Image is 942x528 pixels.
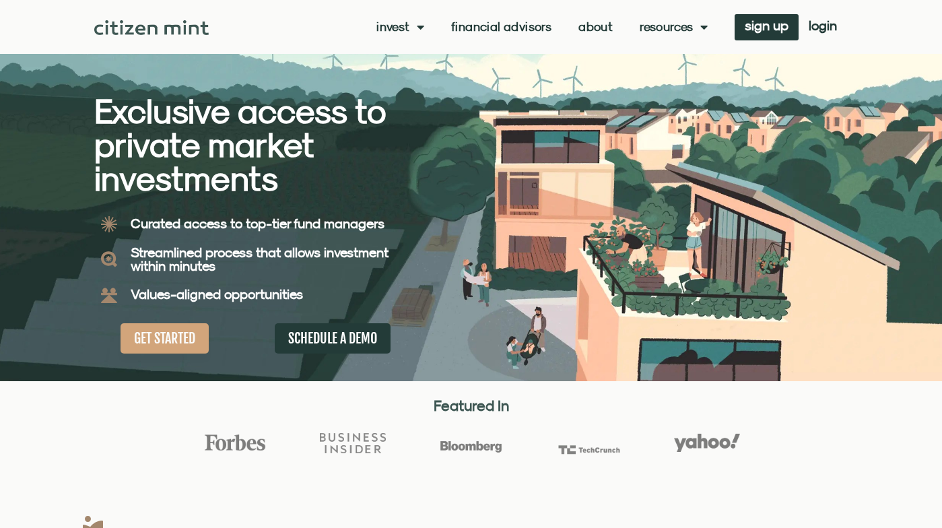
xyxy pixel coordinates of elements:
b: Streamlined process that allows investment within minutes [131,244,389,273]
span: login [809,21,837,30]
a: sign up [735,14,799,40]
strong: Featured In [434,397,509,414]
nav: Menu [376,20,708,34]
a: GET STARTED [121,323,209,354]
span: GET STARTED [134,330,195,347]
b: Curated access to top-tier fund managers [131,216,384,231]
a: Resources [640,20,708,34]
span: SCHEDULE A DEMO [288,330,377,347]
span: sign up [745,21,788,30]
a: login [799,14,847,40]
img: Forbes Logo [202,434,268,451]
img: Citizen Mint [94,20,209,35]
a: SCHEDULE A DEMO [275,323,391,354]
a: Invest [376,20,424,34]
a: About [578,20,613,34]
h2: Exclusive access to private market investments [94,94,424,195]
b: Values-aligned opportunities [131,286,303,302]
a: Financial Advisors [451,20,551,34]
